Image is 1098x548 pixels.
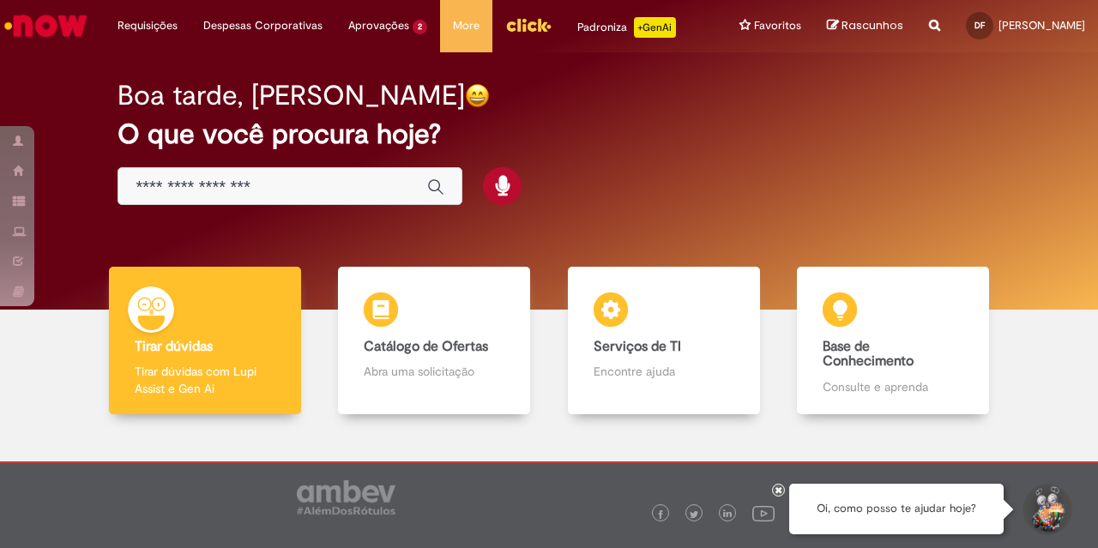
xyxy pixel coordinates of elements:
a: Base de Conhecimento Consulte e aprenda [779,267,1009,415]
p: Consulte e aprenda [823,378,963,395]
p: +GenAi [634,17,676,38]
img: logo_footer_youtube.png [752,502,775,524]
img: click_logo_yellow_360x200.png [505,12,552,38]
span: Despesas Corporativas [203,17,323,34]
span: Aprovações [348,17,409,34]
div: Padroniza [577,17,676,38]
img: ServiceNow [2,9,90,43]
span: 2 [413,20,427,34]
img: happy-face.png [465,83,490,108]
p: Encontre ajuda [594,363,734,380]
img: logo_footer_ambev_rotulo_gray.png [297,480,395,515]
img: logo_footer_linkedin.png [723,509,732,520]
a: Serviços de TI Encontre ajuda [549,267,779,415]
span: DF [974,20,985,31]
img: logo_footer_twitter.png [690,510,698,519]
b: Base de Conhecimento [823,338,914,370]
p: Tirar dúvidas com Lupi Assist e Gen Ai [135,363,275,397]
span: More [453,17,480,34]
img: logo_footer_facebook.png [656,510,665,519]
a: Rascunhos [827,18,903,34]
button: Iniciar Conversa de Suporte [1021,484,1072,535]
b: Catálogo de Ofertas [364,338,488,355]
a: Catálogo de Ofertas Abra uma solicitação [320,267,550,415]
b: Tirar dúvidas [135,338,213,355]
a: Tirar dúvidas Tirar dúvidas com Lupi Assist e Gen Ai [90,267,320,415]
span: Favoritos [754,17,801,34]
h2: Boa tarde, [PERSON_NAME] [118,81,465,111]
span: Requisições [118,17,178,34]
span: [PERSON_NAME] [998,18,1085,33]
span: Rascunhos [842,17,903,33]
div: Oi, como posso te ajudar hoje? [789,484,1004,534]
b: Serviços de TI [594,338,681,355]
h2: O que você procura hoje? [118,119,980,149]
p: Abra uma solicitação [364,363,504,380]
